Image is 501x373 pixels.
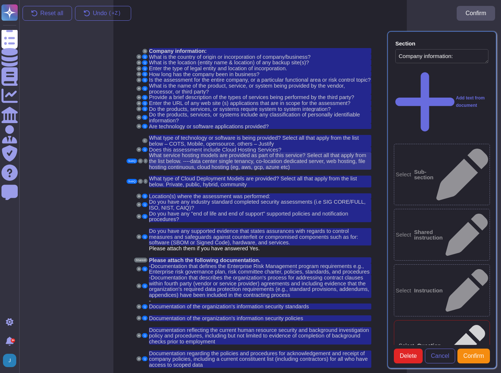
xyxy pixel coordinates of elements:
button: Q [142,304,147,309]
div: Section [395,41,415,46]
span: Confirm [463,353,484,359]
span: What is the country of origin or incorporation of company/business? [149,54,310,60]
button: Q [142,333,147,338]
div: Select [394,264,490,316]
button: Q [142,86,147,91]
button: A [137,106,142,111]
button: Q [142,78,147,82]
div: Add text from document [395,68,488,136]
button: Q [142,147,147,152]
button: Cancel [425,349,455,363]
span: Enter the type of legal entity and location of incorporation. [149,65,287,71]
button: A [137,316,142,321]
b: Instruction [414,288,443,293]
span: Do the products, services, or systems include any classification of personally identifiable infor... [149,112,360,123]
b: Question [417,343,441,348]
button: Undo(+Z) [75,6,131,21]
span: Do the products, services, or systems require system to system integration? [149,106,331,112]
button: Q [142,214,147,219]
button: A [137,78,142,82]
button: A [137,115,142,120]
button: A [137,267,142,271]
span: Confirm [466,10,486,16]
button: C [138,179,143,184]
button: Q [142,60,147,65]
span: What type of technology or software is being provided? Select all that apply from the list below ... [149,135,359,147]
button: A [137,95,142,100]
span: Are technology or software applications provided? [149,123,269,129]
button: Q [142,194,147,199]
button: A [137,66,142,71]
button: A [137,202,142,207]
span: - [149,275,151,281]
button: Q [142,202,147,207]
button: A [137,333,142,338]
button: A [137,60,142,65]
button: A [137,101,142,106]
button: Reset all [23,6,72,21]
b: Sub-section [414,169,434,180]
div: Select [394,144,490,205]
button: Q [142,234,147,239]
span: Cancel [431,353,449,359]
span: Do you have any supported evidence that states assurances with regards to control measures and sa... [149,228,358,245]
button: user [1,352,21,369]
span: Undo [93,10,122,16]
span: Please attach them if you have answered Yes. [149,245,260,251]
kbd: ( +Z) [107,11,123,16]
button: SubQ [127,159,137,163]
span: -Documentation that defines the Enterprise Risk Management program requirements e.g., Enterprise ... [149,263,369,275]
button: Q [142,284,147,288]
span: Reset all [40,10,63,16]
button: A [137,124,142,129]
button: Q [142,66,147,71]
button: A [137,72,142,77]
span: - [149,298,151,304]
button: Confirm [457,6,495,21]
div: Select [394,209,490,261]
img: user [3,354,16,367]
span: How long has the company been in business? [149,71,259,77]
button: C [138,159,143,163]
button: A [137,304,142,309]
button: Q [142,316,147,321]
button: Q [142,115,147,120]
button: A [137,234,142,239]
button: Q [142,72,147,77]
span: Documentation that describes the organization's process for addressing contract clauses within fo... [149,275,369,298]
span: Does this assessment include Cloud Hosting Services? [149,147,281,153]
button: A [137,54,142,59]
button: Confirm [457,349,490,363]
span: Is the assessment for the entire company, or a particular functional area or risk control topic? [149,77,371,83]
button: A [137,284,142,288]
button: A [137,214,142,219]
button: I [144,179,147,184]
button: Q [142,267,147,271]
button: C [142,138,147,143]
button: Delete [394,349,423,363]
span: Please attach the following documentation. [149,257,260,263]
button: Q [142,124,147,129]
span: Documentation regarding the policies and procedures for acknowledgement and receipt of company po... [149,350,368,368]
span: What service hosting models are provided as part of this service? Select all that apply from the ... [149,152,366,170]
b: Shared instruction [414,229,443,240]
button: SharedI [134,258,147,262]
span: What is the name of the product, service, or system being provided by the vendor, processor, or t... [149,83,345,95]
button: I [144,159,147,163]
button: Q [142,356,147,361]
span: What type of Cloud Deployment Models are provided? Select all that apply from the list below. Pri... [149,176,357,187]
button: A [137,86,142,91]
button: A [137,194,142,199]
button: A [137,356,142,361]
span: Do you have any "end of life and end of support" supported policies and notification procedures? [149,211,348,223]
span: What is the location (entity name & location) of any backup site(s)? [149,60,309,65]
textarea: Company information: [395,49,488,63]
span: Documentation of the organization's information security standards [149,304,309,309]
button: Q [142,54,147,59]
span: Enter the URL of any web site (s) applications that are in scope for the assessment? [149,100,350,106]
span: Company information: [149,48,207,54]
span: Location(s) where the assessment was performed: [149,193,270,199]
span: Do you have any industry standard completed security assessments (i.e SIG CORE/FULL, ISO, NIST, C... [149,199,366,211]
span: Provide a brief description of the types of services being performed by the third party? [149,94,354,100]
button: Q [142,101,147,106]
